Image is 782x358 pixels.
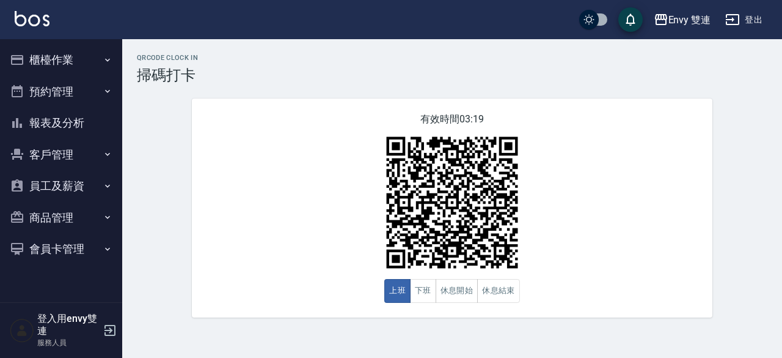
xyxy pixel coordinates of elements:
button: 櫃檯作業 [5,44,117,76]
button: save [618,7,643,32]
p: 服務人員 [37,337,100,348]
button: Envy 雙連 [649,7,716,32]
button: 休息開始 [436,279,478,303]
button: 下班 [410,279,436,303]
button: 上班 [384,279,411,303]
h2: QRcode Clock In [137,54,767,62]
img: Person [10,318,34,343]
button: 會員卡管理 [5,233,117,265]
button: 預約管理 [5,76,117,108]
button: 商品管理 [5,202,117,234]
h5: 登入用envy雙連 [37,313,100,337]
button: 員工及薪資 [5,170,117,202]
div: Envy 雙連 [668,12,711,28]
div: 有效時間 03:19 [192,99,712,318]
button: 休息結束 [477,279,520,303]
button: 客戶管理 [5,139,117,171]
button: 登出 [720,9,767,31]
button: 報表及分析 [5,107,117,139]
img: Logo [15,11,49,26]
h3: 掃碼打卡 [137,67,767,84]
